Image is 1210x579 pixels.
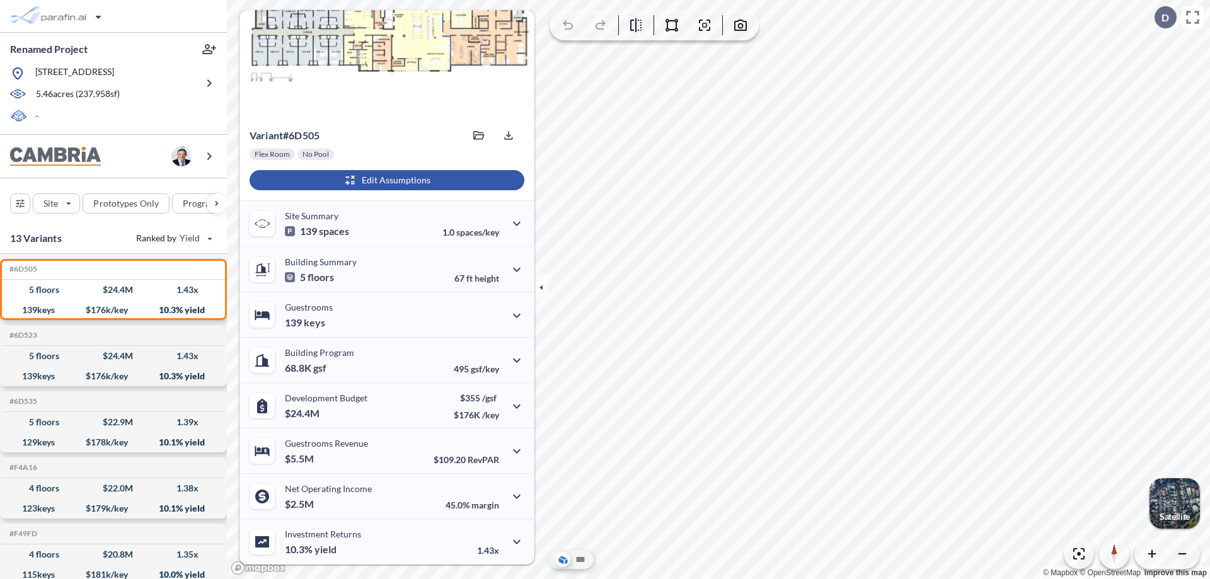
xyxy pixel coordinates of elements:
[1144,568,1207,577] a: Improve this map
[482,393,497,403] span: /gsf
[1160,512,1190,522] p: Satellite
[302,149,329,159] p: No Pool
[454,410,499,420] p: $176K
[454,393,499,403] p: $355
[471,500,499,510] span: margin
[285,225,349,238] p: 139
[250,170,524,190] button: Edit Assumptions
[43,197,58,210] p: Site
[10,231,62,246] p: 13 Variants
[1149,478,1200,529] img: Switcher Image
[250,129,283,141] span: Variant
[285,483,372,494] p: Net Operating Income
[7,331,37,340] h5: Click to copy the code
[456,227,499,238] span: spaces/key
[172,193,240,214] button: Program
[1149,478,1200,529] button: Switcher ImageSatellite
[285,452,316,465] p: $5.5M
[313,362,326,374] span: gsf
[126,228,221,248] button: Ranked by Yield
[93,197,159,210] p: Prototypes Only
[319,225,349,238] span: spaces
[454,364,499,374] p: 495
[482,410,499,420] span: /key
[255,149,290,159] p: Flex Room
[7,397,37,406] h5: Click to copy the code
[285,529,361,539] p: Investment Returns
[285,362,326,374] p: 68.8K
[434,454,499,465] p: $109.20
[285,347,354,358] p: Building Program
[285,256,357,267] p: Building Summary
[304,316,325,329] span: keys
[285,543,337,556] p: 10.3%
[250,129,320,142] p: # 6d505
[35,66,114,81] p: [STREET_ADDRESS]
[36,88,120,101] p: 5.46 acres ( 237,958 sf)
[7,265,37,273] h5: Click to copy the code
[7,529,37,538] h5: Click to copy the code
[7,463,37,472] h5: Click to copy the code
[573,552,588,567] button: Site Plan
[83,193,170,214] button: Prototypes Only
[308,271,334,284] span: floors
[1161,12,1169,23] p: D
[231,561,286,575] a: Mapbox homepage
[285,302,333,312] p: Guestrooms
[285,316,325,329] p: 139
[285,407,321,420] p: $24.4M
[555,552,570,567] button: Aerial View
[285,393,367,403] p: Development Budget
[1043,568,1078,577] a: Mapbox
[10,147,101,166] img: BrandImage
[454,273,499,284] p: 67
[442,227,499,238] p: 1.0
[314,543,337,556] span: yield
[285,438,368,449] p: Guestrooms Revenue
[1080,568,1141,577] a: OpenStreetMap
[466,273,473,284] span: ft
[446,500,499,510] p: 45.0%
[468,454,499,465] span: RevPAR
[10,42,88,56] p: Renamed Project
[180,232,200,244] span: Yield
[471,364,499,374] span: gsf/key
[171,146,192,166] img: user logo
[285,210,338,221] p: Site Summary
[35,110,38,124] p: -
[183,197,218,210] p: Program
[285,498,316,510] p: $2.5M
[477,545,499,556] p: 1.43x
[475,273,499,284] span: height
[33,193,80,214] button: Site
[285,271,334,284] p: 5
